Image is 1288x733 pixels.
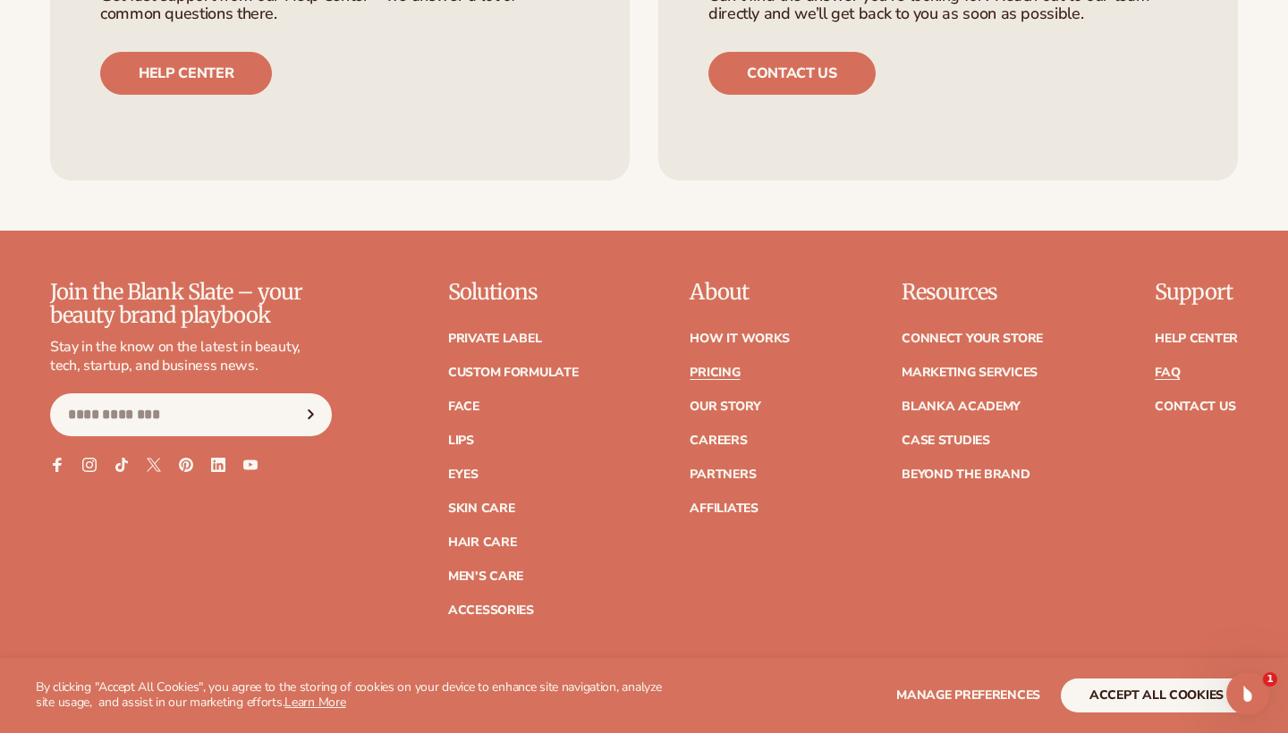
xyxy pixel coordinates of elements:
[690,468,756,481] a: Partners
[902,468,1030,481] a: Beyond the brand
[448,604,534,617] a: Accessories
[690,434,747,447] a: Careers
[902,333,1043,345] a: Connect your store
[1263,672,1277,687] span: 1
[100,52,272,95] a: Help center
[448,570,523,583] a: Men's Care
[1155,366,1180,379] a: FAQ
[50,338,332,375] p: Stay in the know on the latest in beauty, tech, startup, and business news.
[448,434,474,447] a: Lips
[690,400,760,413] a: Our Story
[902,434,990,447] a: Case Studies
[448,536,516,549] a: Hair Care
[36,680,673,711] p: By clicking "Accept All Cookies", you agree to the storing of cookies on your device to enhance s...
[292,393,331,436] button: Subscribe
[448,366,579,379] a: Custom formulate
[1061,678,1252,712] button: accept all cookies
[448,333,541,345] a: Private label
[50,281,332,328] p: Join the Blank Slate – your beauty brand playbook
[1226,672,1269,715] iframe: Intercom live chat
[902,400,1021,413] a: Blanka Academy
[896,687,1040,704] span: Manage preferences
[1155,333,1238,345] a: Help Center
[690,333,790,345] a: How It Works
[902,281,1043,304] p: Resources
[448,502,514,515] a: Skin Care
[902,366,1038,379] a: Marketing services
[448,468,479,481] a: Eyes
[690,366,740,379] a: Pricing
[1155,281,1238,304] p: Support
[448,400,479,413] a: Face
[690,502,758,515] a: Affiliates
[690,281,790,304] p: About
[896,678,1040,712] button: Manage preferences
[448,281,579,304] p: Solutions
[1155,400,1235,413] a: Contact Us
[284,694,345,711] a: Learn More
[708,52,876,95] a: Contact us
